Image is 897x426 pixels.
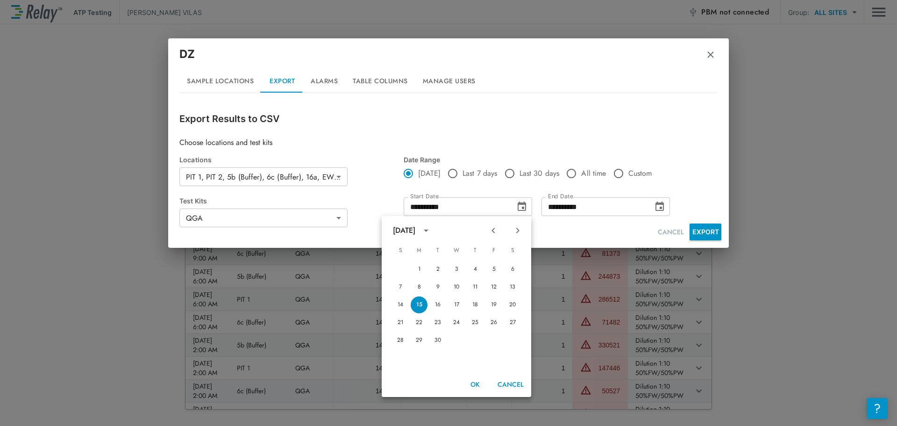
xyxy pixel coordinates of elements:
button: 20 [504,296,521,313]
div: Test Kits [179,197,404,205]
button: 10 [448,279,465,296]
span: Monday [411,241,427,260]
button: EXPORT [690,224,721,240]
button: 8 [411,279,427,296]
button: 9 [429,279,446,296]
button: Choose date, selected date is Sep 15, 2025 [650,197,669,216]
button: CANCEL [654,224,688,241]
button: Table Columns [345,70,415,93]
button: 14 [392,296,409,313]
span: Thursday [467,241,484,260]
p: Export Results to CSV [179,112,718,126]
img: Remove [706,50,715,59]
button: Manage Users [415,70,483,93]
span: Custom [628,168,652,179]
button: 29 [411,332,427,349]
span: Last 7 days [463,168,498,179]
button: 4 [467,261,484,278]
button: Export [261,70,303,93]
button: 24 [448,314,465,331]
span: [DATE] [418,168,441,179]
button: Choose date, selected date is Sep 15, 2025 [513,197,531,216]
span: Sunday [392,241,409,260]
button: 12 [485,279,502,296]
button: calendar view is open, switch to year view [418,223,434,238]
iframe: Resource center [867,398,888,419]
button: 7 [392,279,409,296]
p: Choose locations and test kits [179,137,718,148]
button: Alarms [303,70,345,93]
button: 15 [411,296,427,313]
button: 18 [467,296,484,313]
button: OK [460,376,490,393]
button: 26 [485,314,502,331]
span: Saturday [504,241,521,260]
span: Friday [485,241,502,260]
button: 11 [467,279,484,296]
button: Cancel [494,376,527,393]
p: DZ [179,46,195,63]
button: Sample Locations [179,70,261,93]
button: 22 [411,314,427,331]
button: 30 [429,332,446,349]
button: 2 [429,261,446,278]
button: 3 [448,261,465,278]
button: 23 [429,314,446,331]
button: Previous month [485,223,501,238]
button: Next month [510,223,526,238]
button: 5 [485,261,502,278]
div: PIT 1, PIT 2, 5b (Buffer), 6c (Buffer), 16a, EWK 1 [179,167,348,186]
span: Last 30 days [520,168,560,179]
button: 13 [504,279,521,296]
span: All time [581,168,606,179]
button: 21 [392,314,409,331]
span: Wednesday [448,241,465,260]
label: Start Date [410,193,438,200]
button: 25 [467,314,484,331]
button: 17 [448,296,465,313]
button: 28 [392,332,409,349]
div: [DATE] [393,225,415,236]
label: End Date [548,193,573,200]
button: 6 [504,261,521,278]
button: 1 [411,261,427,278]
button: 19 [485,296,502,313]
div: Locations [179,156,404,164]
div: QGA [179,209,348,227]
button: 27 [504,314,521,331]
span: Tuesday [429,241,446,260]
div: Date Range [404,156,673,164]
button: 16 [429,296,446,313]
